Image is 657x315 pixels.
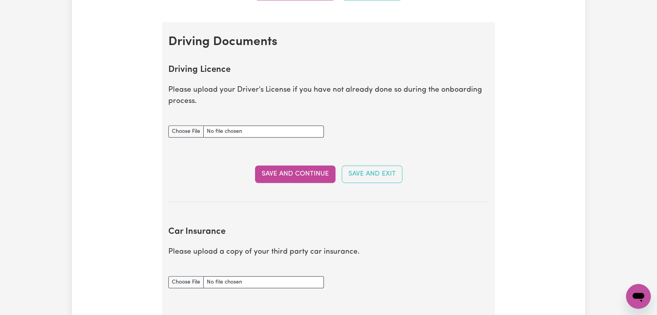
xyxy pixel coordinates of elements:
p: Please upload your Driver's License if you have not already done so during the onboarding process. [168,85,489,107]
h2: Driving Licence [168,65,489,75]
p: Please upload a copy of your third party car insurance. [168,247,489,258]
button: Save and Continue [255,165,335,183]
iframe: Button to launch messaging window [626,284,651,309]
h2: Driving Documents [168,35,489,49]
h2: Car Insurance [168,227,489,237]
button: Save and Exit [342,165,402,183]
